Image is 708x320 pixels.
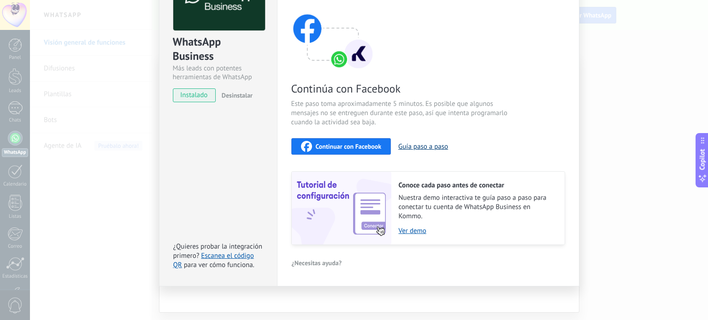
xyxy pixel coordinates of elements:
[399,193,555,221] span: Nuestra demo interactiva te guía paso a paso para conectar tu cuenta de WhatsApp Business en Kommo.
[399,181,555,190] h2: Conoce cada paso antes de conectar
[316,143,382,150] span: Continuar con Facebook
[173,35,264,64] div: WhatsApp Business
[291,99,511,127] span: Este paso toma aproximadamente 5 minutos. Es posible que algunos mensajes no se entreguen durante...
[291,256,342,270] button: ¿Necesitas ayuda?
[292,260,342,266] span: ¿Necesitas ayuda?
[173,88,215,102] span: instalado
[173,242,263,260] span: ¿Quieres probar la integración primero?
[184,261,254,269] span: para ver cómo funciona.
[399,227,555,235] a: Ver demo
[291,81,511,96] span: Continúa con Facebook
[698,149,707,170] span: Copilot
[173,64,264,81] div: Más leads con potentes herramientas de WhatsApp
[222,91,253,99] span: Desinstalar
[173,251,254,269] a: Escanea el código QR
[398,142,448,151] button: Guía paso a paso
[218,88,253,102] button: Desinstalar
[291,138,391,155] button: Continuar con Facebook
